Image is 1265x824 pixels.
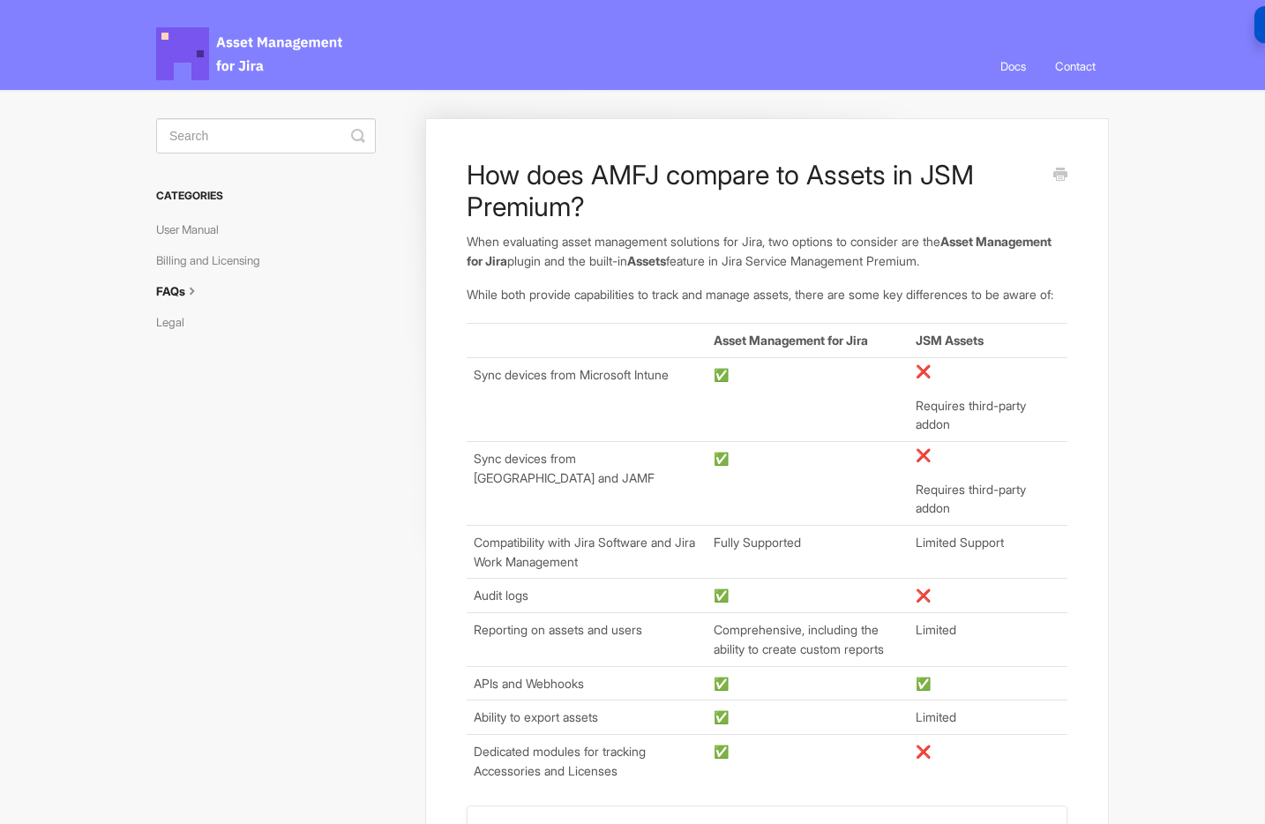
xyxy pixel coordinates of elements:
b: JSM Assets [916,333,984,348]
a: FAQs [156,277,214,305]
td: ✅ [707,700,909,735]
td: Audit logs [467,579,707,613]
p: Requires third-party addon [916,396,1060,434]
h3: Categories [156,180,376,212]
td: ✅ [707,357,909,441]
td: Sync devices from Microsoft Intune [467,357,707,441]
h1: How does AMFJ compare to Assets in JSM Premium? [467,159,1041,222]
td: Ability to export assets [467,700,707,735]
p: Requires third-party addon [916,480,1060,518]
td: ✅ [909,666,1067,700]
input: Search [156,118,376,154]
td: Compatibility with Jira Software and Jira Work Management [467,526,707,579]
td: Comprehensive, including the ability to create custom reports [707,613,909,666]
td: Sync devices from [GEOGRAPHIC_DATA] and JAMF [467,441,707,525]
a: Legal [156,308,198,336]
td: ❌ [909,579,1067,613]
p: When evaluating asset management solutions for Jira, two options to consider are the plugin and t... [467,232,1067,270]
td: ✅ [707,441,909,525]
td: ❌ [909,734,1067,787]
td: Limited [909,700,1067,735]
a: Contact [1042,42,1109,90]
td: Fully Supported [707,526,909,579]
td: APIs and Webhooks [467,666,707,700]
p: ❌ [916,446,1060,465]
span: Asset Management for Jira Docs [156,27,345,80]
td: Dedicated modules for tracking Accessories and Licenses [467,734,707,787]
b: Asset Management for Jira [714,333,868,348]
p: While both provide capabilities to track and manage assets, there are some key differences to be ... [467,285,1067,304]
td: Limited Support [909,526,1067,579]
td: ✅ [707,666,909,700]
a: Billing and Licensing [156,246,273,274]
p: ❌ [916,362,1060,381]
td: Limited [909,613,1067,666]
a: Docs [987,42,1039,90]
td: Reporting on assets and users [467,613,707,666]
a: Print this Article [1053,166,1067,185]
b: Assets [627,253,666,268]
td: ✅ [707,579,909,613]
b: Asset Management for Jira [467,234,1052,268]
a: User Manual [156,215,232,243]
td: ✅ [707,734,909,787]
